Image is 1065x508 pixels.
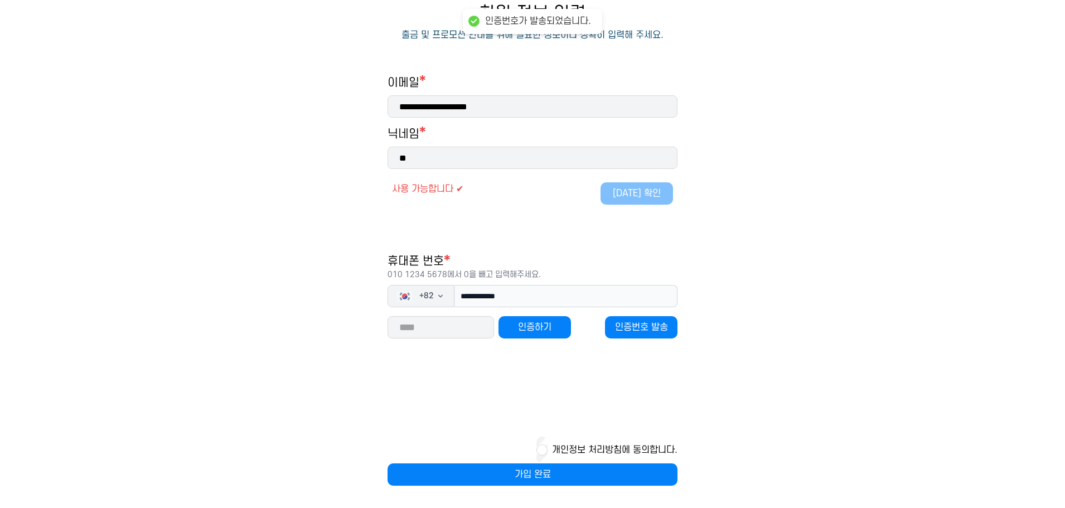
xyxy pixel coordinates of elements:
[498,316,571,338] button: 인증하기
[388,4,677,24] p: 회원 정보 입력
[605,316,677,338] button: 인증번호 발송
[401,28,664,42] p: 출금 및 프로모션 안내를 위해 필요한 정보이니 정확히 입력해 주세요.
[388,463,677,486] button: 가입 완료
[601,182,673,205] button: [DATE] 확인
[419,291,434,302] span: + 82
[392,182,673,196] div: 사용 가능합니다 ✔
[388,254,677,280] h1: 휴대폰 번호
[388,127,419,142] h1: 닉네임
[388,269,677,280] p: 010 1234 5678에서 0을 빼고 입력해주세요.
[485,16,591,27] div: 인증번호가 발송되었습니다.
[388,75,677,91] h1: 이메일
[552,443,677,457] button: 개인정보 처리방침에 동의합니다.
